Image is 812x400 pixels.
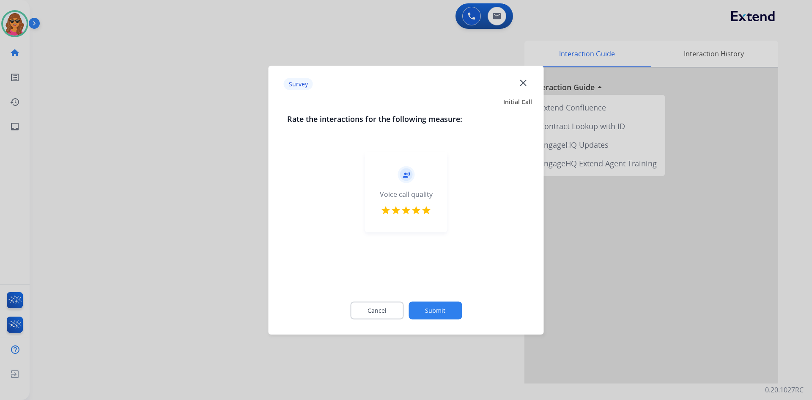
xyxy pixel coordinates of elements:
mat-icon: record_voice_over [402,171,410,178]
div: Voice call quality [380,189,433,199]
mat-icon: star [421,205,431,215]
mat-icon: star [391,205,401,215]
p: Survey [284,78,313,90]
mat-icon: star [381,205,391,215]
mat-icon: close [518,77,529,88]
mat-icon: star [411,205,421,215]
mat-icon: star [401,205,411,215]
button: Cancel [350,301,403,319]
button: Submit [409,301,462,319]
h3: Rate the interactions for the following measure: [287,113,525,124]
span: Initial Call [503,97,532,106]
p: 0.20.1027RC [765,385,804,395]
